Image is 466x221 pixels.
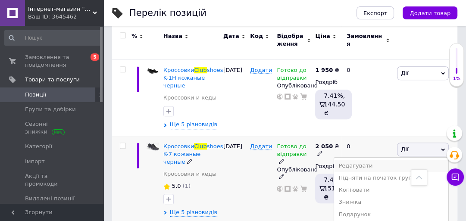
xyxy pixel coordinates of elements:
[315,32,330,40] span: Ціна
[182,183,190,189] span: (1)
[347,32,384,48] span: Замовлення
[194,143,206,149] span: Club
[147,143,159,151] img: Кроссовки Clubshoes K-7 кожаные черные
[277,67,306,84] span: Готово до відправки
[129,9,206,18] div: Перелік позицій
[334,209,448,221] li: Подарунок
[28,5,93,13] span: Інтернет-магазин "Престиж"
[25,158,45,165] span: Імпорт
[163,170,216,178] a: Кроссовки и кеды
[163,94,216,102] a: Кроссовки и кеды
[450,76,463,82] div: 1%
[334,184,448,196] li: Копіювати
[277,32,305,48] span: Відображення
[163,143,194,149] span: Кроссовки
[163,32,182,40] span: Назва
[363,10,388,16] span: Експорт
[25,172,80,188] span: Акції та промокоди
[334,160,448,172] li: Редагувати
[25,120,80,136] span: Сезонні знижки
[403,6,457,19] button: Додати товар
[277,143,306,160] span: Готово до відправки
[147,66,159,75] img: Кроссовки Clubshoes K-1H кожаные черные
[163,67,223,89] a: КроссовкиClubshoes K-1H кожаные черные
[315,67,333,73] b: 1 950
[91,53,99,61] span: 5
[250,67,272,74] span: Додати
[250,32,263,40] span: Код
[401,146,408,153] span: Дії
[324,176,345,200] span: 7.41%, 151.91 ₴
[25,53,80,69] span: Замовлення та повідомлення
[163,67,194,73] span: Кроссовки
[25,76,80,84] span: Товари та послуги
[131,32,137,40] span: %
[163,67,223,89] span: shoes K-1H кожаные черные
[250,143,272,150] span: Додати
[334,196,448,208] li: Знижка
[315,162,339,170] div: Роздріб
[277,82,311,90] div: Опубліковано
[401,70,408,76] span: Дії
[315,143,339,158] div: ₴
[447,168,464,186] button: Чат з покупцем
[28,13,103,21] div: Ваш ID: 3645462
[277,166,311,181] div: Опубліковано
[315,143,333,149] b: 2 050
[315,78,339,86] div: Роздріб
[194,67,206,73] span: Club
[25,143,52,150] span: Категорії
[163,143,223,165] a: КроссовкиClubshoes K-7 кожаные черные
[163,143,223,165] span: shoes K-7 кожаные черные
[334,172,448,184] li: Підняти на початок групи
[25,91,46,99] span: Позиції
[25,195,75,202] span: Видалені позиції
[315,66,339,74] div: ₴
[410,10,450,16] span: Додати товар
[4,30,102,46] input: Пошук
[170,121,217,129] span: Ще 5 різновидів
[223,32,239,40] span: Дата
[172,183,181,189] span: 5.0
[341,59,395,136] div: 0
[324,92,345,116] span: 7.41%, 144.50 ₴
[25,106,76,113] span: Групи та добірки
[357,6,394,19] button: Експорт
[221,59,248,136] div: [DATE]
[170,209,217,217] span: Ще 5 різновидів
